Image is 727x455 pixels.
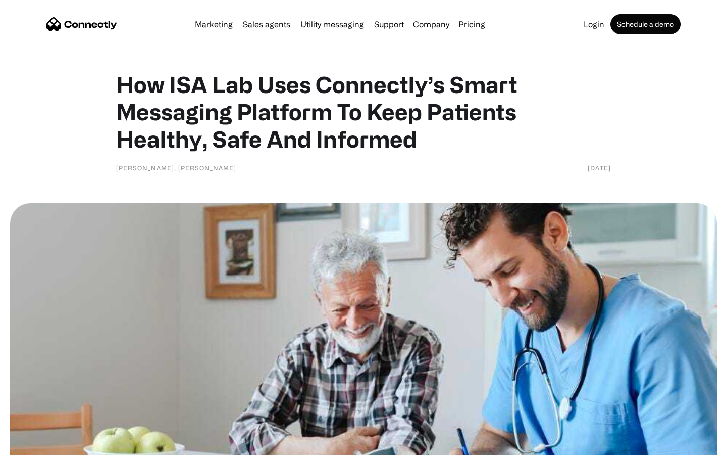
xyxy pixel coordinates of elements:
[20,437,61,451] ul: Language list
[370,20,408,28] a: Support
[116,163,236,173] div: [PERSON_NAME], [PERSON_NAME]
[191,20,237,28] a: Marketing
[239,20,294,28] a: Sales agents
[588,163,611,173] div: [DATE]
[454,20,489,28] a: Pricing
[296,20,368,28] a: Utility messaging
[413,17,449,31] div: Company
[580,20,608,28] a: Login
[610,14,681,34] a: Schedule a demo
[10,437,61,451] aside: Language selected: English
[116,71,611,153] h1: How ISA Lab Uses Connectly’s Smart Messaging Platform To Keep Patients Healthy, Safe And Informed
